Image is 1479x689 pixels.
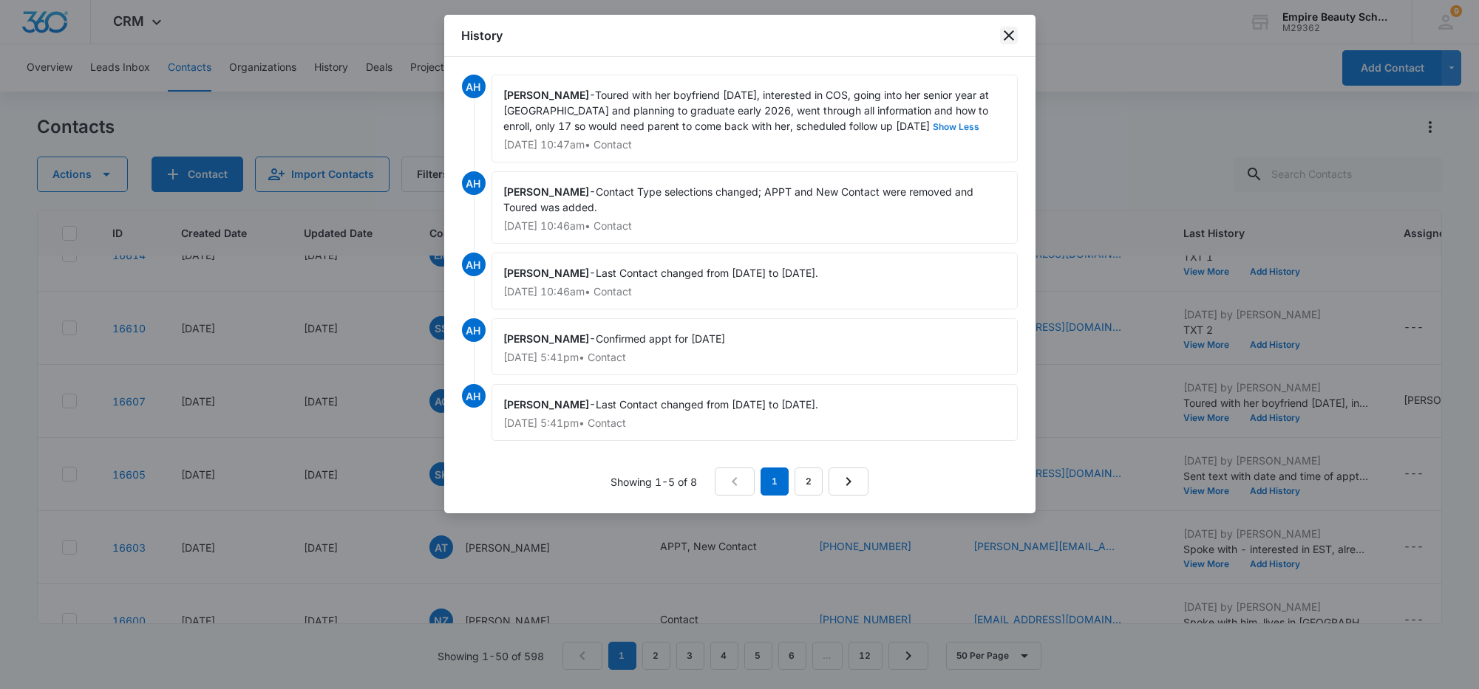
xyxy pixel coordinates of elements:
div: - [492,318,1018,375]
p: Showing 1-5 of 8 [611,474,697,490]
p: [DATE] 10:46am • Contact [504,287,1005,297]
span: AH [462,75,486,98]
span: [PERSON_NAME] [504,267,590,279]
div: - [492,384,1018,441]
a: Page 2 [795,467,823,496]
span: AH [462,171,486,195]
span: [PERSON_NAME] [504,332,590,345]
span: AH [462,384,486,408]
p: [DATE] 5:41pm • Contact [504,418,1005,428]
button: close [1000,27,1018,44]
div: - [492,75,1018,162]
h1: History [462,27,503,44]
span: [PERSON_NAME] [504,89,590,101]
p: [DATE] 10:47am • Contact [504,140,1005,150]
span: AH [462,253,486,276]
div: - [492,171,1018,244]
nav: Pagination [715,467,868,496]
button: Show Less [931,123,983,131]
span: [PERSON_NAME] [504,185,590,198]
span: Last Contact changed from [DATE] to [DATE]. [596,267,819,279]
span: AH [462,318,486,342]
p: [DATE] 5:41pm • Contact [504,352,1005,363]
p: [DATE] 10:46am • Contact [504,221,1005,231]
span: [PERSON_NAME] [504,398,590,411]
span: Contact Type selections changed; APPT and New Contact were removed and Toured was added. [504,185,977,213]
span: Toured with her boyfriend [DATE], interested in COS, going into her senior year at [GEOGRAPHIC_DA... [504,89,993,132]
a: Next Page [829,467,868,496]
span: Confirmed appt for [DATE] [596,332,726,345]
em: 1 [761,467,789,496]
div: - [492,253,1018,309]
span: Last Contact changed from [DATE] to [DATE]. [596,398,819,411]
